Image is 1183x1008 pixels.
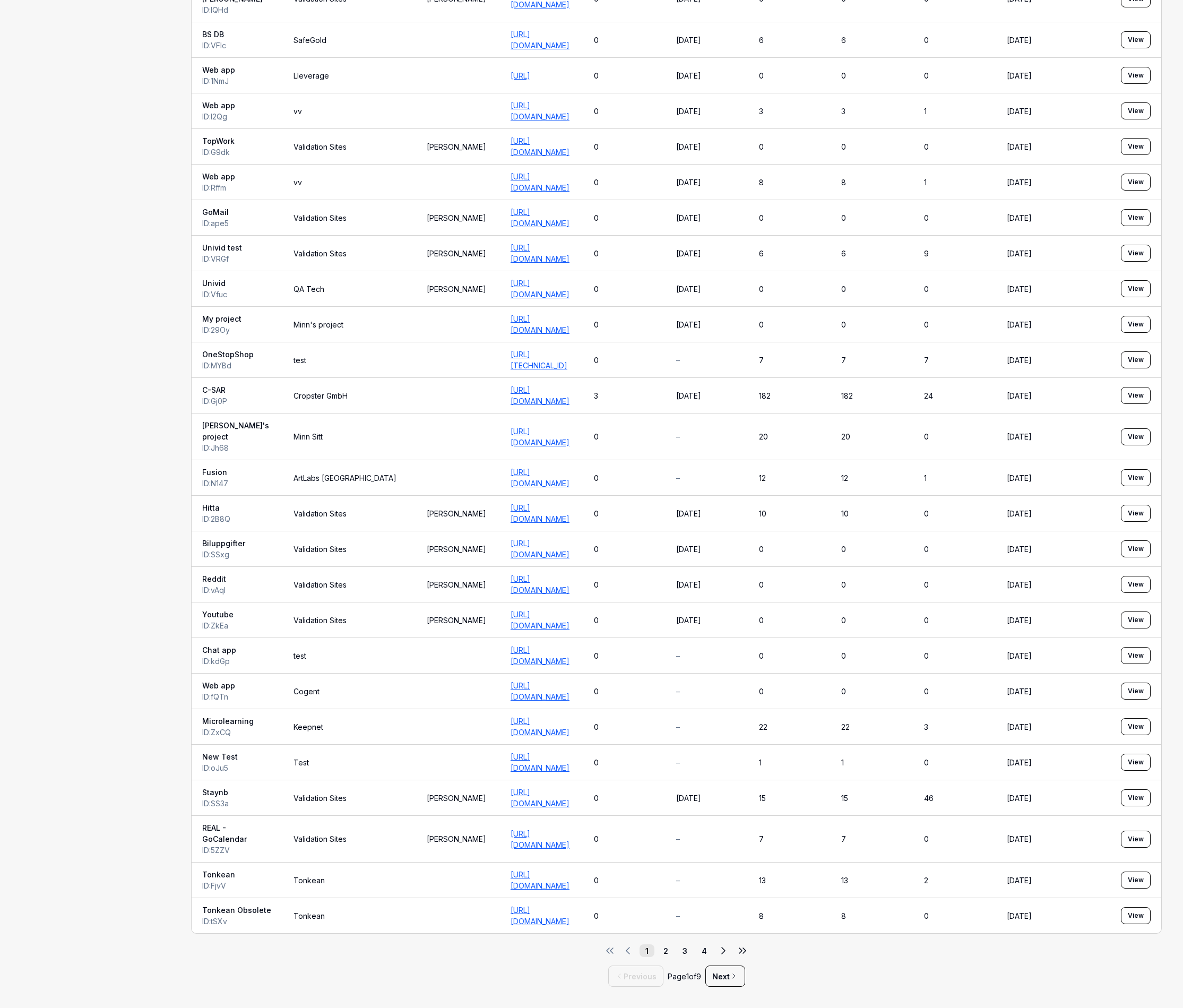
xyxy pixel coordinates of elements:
[1121,505,1151,522] button: View
[416,200,500,236] td: [PERSON_NAME]
[511,243,569,263] a: [URL][DOMAIN_NAME]
[748,129,831,165] td: 0
[202,644,236,656] span: Chat app
[913,531,996,567] td: 0
[1121,540,1151,557] a: View
[913,200,996,236] td: 0
[913,342,996,378] td: 7
[511,788,569,808] a: [URL][DOMAIN_NAME]
[996,638,1079,674] td: [DATE]
[831,460,913,496] td: 12
[1121,469,1151,486] a: View
[416,236,500,271] td: [PERSON_NAME]
[416,129,500,165] td: [PERSON_NAME]
[202,40,272,51] div: ID: VFlc
[1121,718,1151,735] a: View
[676,473,680,483] span: –
[583,816,666,863] td: 0
[1121,831,1151,848] a: View
[202,111,272,122] div: ID: l2Qg
[583,165,666,200] td: 0
[1121,245,1151,262] a: View
[913,413,996,460] td: 0
[913,638,996,674] td: 0
[202,171,235,182] span: Web app
[583,129,666,165] td: 0
[202,289,272,300] div: ID: Vfuc
[202,349,254,360] span: OneStopShop
[748,307,831,342] td: 0
[831,745,913,780] td: 1
[283,236,416,271] td: Validation Sites
[831,496,913,531] td: 10
[283,709,416,745] td: Keepnet
[583,236,666,271] td: 0
[202,395,272,407] div: ID: Gj0P
[831,129,913,165] td: 0
[202,242,242,253] span: Univid test
[676,834,680,843] span: –
[1121,611,1151,628] a: View
[676,651,680,660] span: –
[996,165,1079,200] td: [DATE]
[913,460,996,496] td: 1
[831,165,913,200] td: 8
[202,716,254,727] span: Microlearning
[416,602,500,638] td: [PERSON_NAME]
[996,342,1079,378] td: [DATE]
[202,467,227,478] span: Fusion
[913,780,996,816] td: 46
[676,758,680,767] span: –
[583,602,666,638] td: 0
[996,413,1079,460] td: [DATE]
[1121,209,1151,226] a: View
[1121,683,1151,700] button: View
[1121,576,1151,593] button: View
[583,567,666,602] td: 0
[283,271,416,307] td: QA Tech
[583,674,666,709] td: 0
[1121,647,1151,664] button: View
[202,751,238,762] span: New Test
[831,236,913,271] td: 6
[666,236,748,271] td: [DATE]
[1121,102,1151,119] button: View
[666,129,748,165] td: [DATE]
[283,342,416,378] td: test
[913,271,996,307] td: 0
[1121,138,1151,155] a: View
[511,314,569,334] a: [URL][DOMAIN_NAME]
[697,944,712,957] button: 4
[748,496,831,531] td: 10
[831,638,913,674] td: 0
[511,30,569,50] a: [URL][DOMAIN_NAME]
[283,58,416,93] td: Lleverage
[676,432,680,441] span: –
[913,165,996,200] td: 1
[283,816,416,863] td: Validation Sites
[511,574,569,595] a: [URL][DOMAIN_NAME]
[416,496,500,531] td: [PERSON_NAME]
[583,378,666,413] td: 3
[283,674,416,709] td: Cogent
[996,745,1079,780] td: [DATE]
[748,638,831,674] td: 0
[283,567,416,602] td: Validation Sites
[831,200,913,236] td: 0
[511,645,569,666] a: [URL][DOMAIN_NAME]
[583,496,666,531] td: 0
[202,64,235,75] span: Web app
[202,4,272,15] div: ID: lQHd
[748,342,831,378] td: 7
[202,549,272,560] div: ID: SSxg
[1121,428,1151,445] button: View
[913,709,996,745] td: 3
[511,385,569,406] a: [URL][DOMAIN_NAME]
[202,478,272,489] div: ID: N147
[511,870,569,890] a: [URL][DOMAIN_NAME]
[511,503,569,523] a: [URL][DOMAIN_NAME]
